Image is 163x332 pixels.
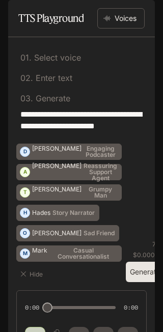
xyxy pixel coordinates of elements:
[20,184,30,201] div: T
[20,205,30,221] div: H
[20,144,30,160] div: D
[20,225,30,241] div: O
[32,247,47,254] p: Mark
[32,230,81,236] p: [PERSON_NAME]
[16,184,122,201] button: T[PERSON_NAME]Grumpy Man
[18,8,84,29] h1: TTS Playground
[84,146,117,158] p: Engaging Podcaster
[32,210,50,216] p: Hades
[33,74,72,82] p: Enter text
[16,164,122,180] button: A[PERSON_NAME]Reassuring Support Agent
[84,186,117,199] p: Grumpy Man
[20,164,30,180] div: A
[84,230,115,236] p: Sad Friend
[20,74,33,82] p: 0 2 .
[20,245,30,262] div: M
[32,146,81,152] p: [PERSON_NAME]
[16,266,49,282] button: Hide
[84,163,117,181] p: Reassuring Support Agent
[97,8,145,29] button: Voices
[32,186,81,192] p: [PERSON_NAME]
[32,163,81,169] p: [PERSON_NAME]
[16,144,122,160] button: D[PERSON_NAME]Engaging Podcaster
[8,5,26,23] button: open drawer
[16,245,122,262] button: MMarkCasual Conversationalist
[33,94,70,102] p: Generate
[52,210,95,216] p: Story Narrator
[49,247,117,260] p: Casual Conversationalist
[20,94,33,102] p: 0 3 .
[32,53,81,62] p: Select voice
[16,205,99,221] button: HHadesStory Narrator
[20,53,32,62] p: 0 1 .
[16,225,119,241] button: O[PERSON_NAME]Sad Friend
